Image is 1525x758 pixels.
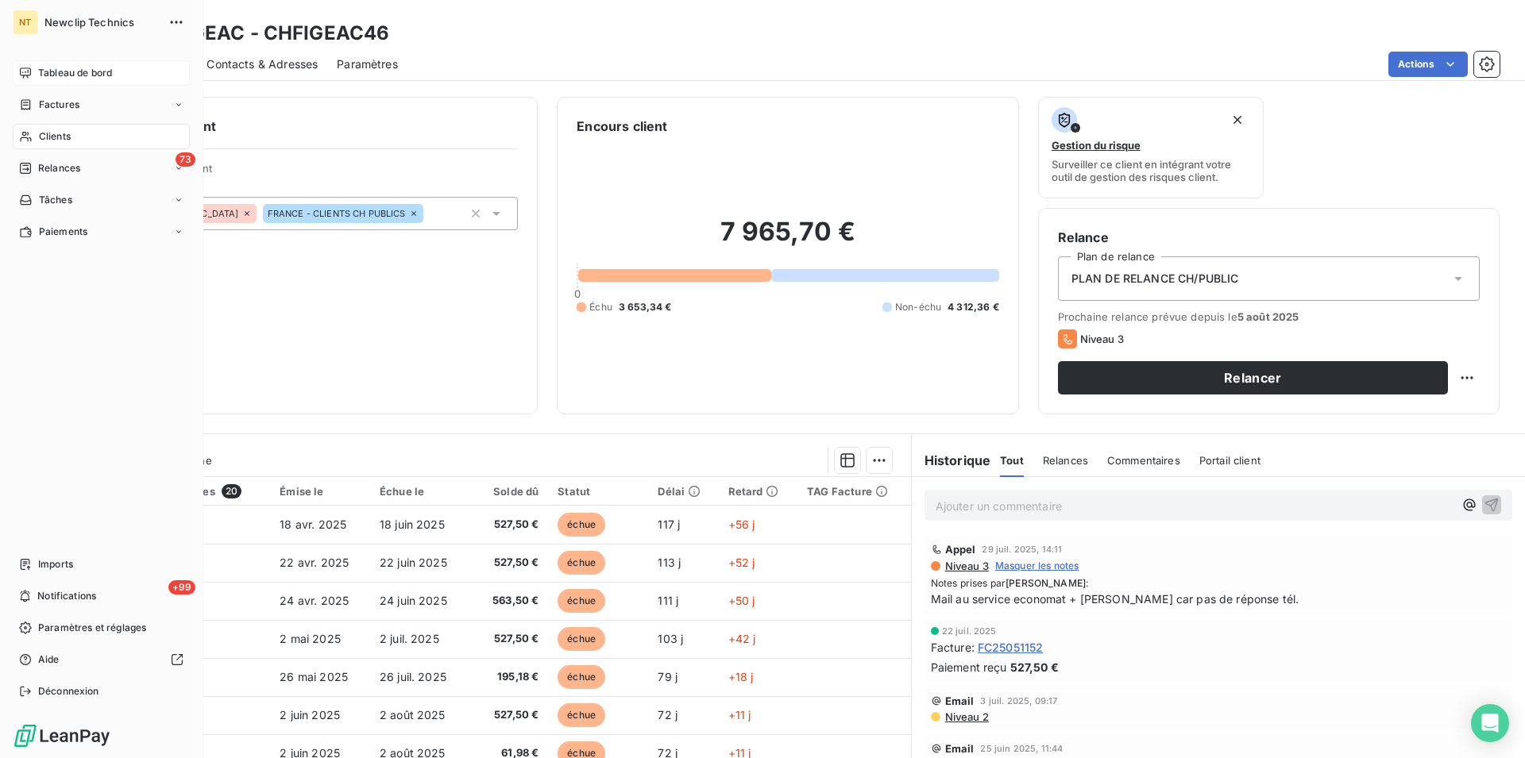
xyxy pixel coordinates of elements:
div: Délai [658,485,708,498]
span: +99 [168,580,195,594]
span: 72 j [658,708,678,721]
span: Tout [1000,454,1024,467]
span: +52 j [728,556,755,569]
span: 527,50 € [484,631,539,647]
span: Surveiller ce client en intégrant votre outil de gestion des risques client. [1052,158,1251,183]
img: Logo LeanPay [13,723,111,748]
span: Masquer les notes [995,559,1079,573]
span: +42 j [728,632,756,645]
span: Niveau 2 [944,710,989,723]
span: +50 j [728,594,755,607]
span: Niveau 3 [1080,333,1124,345]
span: 22 juin 2025 [380,556,447,569]
span: FC25051152 [978,639,1044,656]
span: +18 j [728,670,754,683]
span: 3 653,34 € [619,300,672,314]
button: Gestion du risqueSurveiller ce client en intégrant votre outil de gestion des risques client. [1038,97,1264,198]
span: Relances [1043,454,1088,467]
span: échue [558,627,605,651]
span: 2 juil. 2025 [380,632,439,645]
span: 527,50 € [1010,659,1059,675]
span: 24 avr. 2025 [280,594,349,607]
span: 195,18 € [484,669,539,685]
span: Relances [38,161,80,175]
a: Paiements [13,219,190,244]
span: Email [945,695,975,707]
span: Appel [945,543,976,556]
a: Factures [13,92,190,117]
a: Imports [13,552,190,577]
span: 2 juin 2025 [280,708,340,721]
span: Gestion du risque [1052,139,1141,152]
a: Aide [13,647,190,672]
a: Clients [13,124,190,149]
span: +11 j [728,708,751,721]
span: Factures [39,98,79,112]
span: Notes prises par : [931,576,1506,591]
div: Statut [558,485,639,498]
span: 2 août 2025 [380,708,446,721]
div: Échue le [380,485,465,498]
span: échue [558,551,605,575]
input: Ajouter une valeur [423,206,436,221]
span: PLAN DE RELANCE CH/PUBLIC [1071,271,1239,287]
span: Imports [38,557,73,571]
span: 4 312,36 € [948,300,999,314]
span: 22 juil. 2025 [942,626,997,636]
span: échue [558,665,605,689]
span: Commentaires [1107,454,1180,467]
span: Propriétés Client [128,162,518,184]
span: 3 juil. 2025, 09:17 [980,696,1057,706]
div: Émise le [280,485,361,498]
span: Contacts & Adresses [207,56,318,72]
span: échue [558,589,605,613]
span: FRANCE - CLIENTS CH PUBLICS [268,209,406,218]
span: Paramètres [337,56,398,72]
h6: Encours client [577,117,667,136]
span: 20 [222,484,241,498]
span: Prochaine relance prévue depuis le [1058,310,1480,323]
div: Solde dû [484,485,539,498]
span: Déconnexion [38,684,99,698]
h6: Relance [1058,228,1480,247]
span: Newclip Technics [44,16,159,29]
span: Niveau 3 [944,560,989,572]
span: 25 juin 2025, 11:44 [980,744,1063,753]
span: 563,50 € [484,593,539,609]
span: 22 avr. 2025 [280,556,349,569]
span: échue [558,703,605,727]
span: 18 juin 2025 [380,518,445,531]
span: 79 j [658,670,678,683]
span: Non-échu [895,300,941,314]
span: échue [558,513,605,537]
span: Échu [589,300,612,314]
h6: Historique [912,451,991,470]
span: Tâches [39,193,72,207]
a: 73Relances [13,156,190,181]
span: 527,50 € [484,517,539,533]
span: 26 mai 2025 [280,670,348,683]
span: Email [945,742,975,755]
a: Tâches [13,187,190,213]
span: 18 avr. 2025 [280,518,346,531]
span: 0 [574,287,581,300]
span: Notifications [37,589,96,603]
div: Retard [728,485,789,498]
div: Open Intercom Messenger [1471,704,1509,742]
span: 117 j [658,518,680,531]
span: 29 juil. 2025, 14:11 [982,544,1062,554]
span: Mail au service economat + [PERSON_NAME] car pas de réponse tél. [931,591,1506,607]
a: Paramètres et réglages [13,615,190,641]
span: 2 mai 2025 [280,632,341,645]
span: Tableau de bord [38,66,112,80]
span: 527,50 € [484,707,539,723]
h2: 7 965,70 € [577,216,998,264]
span: Paiements [39,225,87,239]
span: [PERSON_NAME] [1006,577,1086,589]
span: 24 juin 2025 [380,594,447,607]
div: NT [13,10,38,35]
span: 111 j [658,594,678,607]
span: Aide [38,652,60,667]
h6: Informations client [96,117,518,136]
h3: CH FIGEAC - CHFIGEAC46 [140,19,389,48]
